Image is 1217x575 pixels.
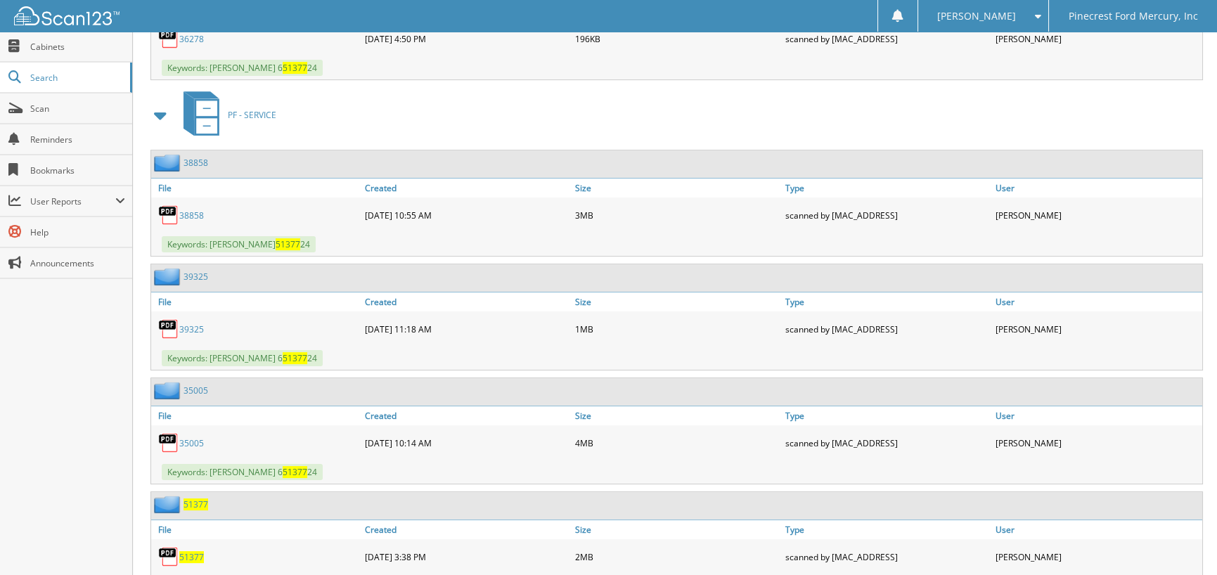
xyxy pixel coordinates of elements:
[30,103,125,115] span: Scan
[175,87,276,143] a: PF - SERVICE
[361,429,572,457] div: [DATE] 10:14 AM
[361,25,572,53] div: [DATE] 4:50 PM
[179,551,204,563] a: 51377
[361,315,572,343] div: [DATE] 11:18 AM
[179,323,204,335] a: 39325
[572,25,782,53] div: 196KB
[154,382,183,399] img: folder2.png
[30,257,125,269] span: Announcements
[782,406,992,425] a: Type
[151,520,361,539] a: File
[162,464,323,480] span: Keywords: [PERSON_NAME] 6 24
[183,498,208,510] a: 51377
[30,195,115,207] span: User Reports
[361,201,572,229] div: [DATE] 10:55 AM
[782,520,992,539] a: Type
[992,292,1202,311] a: User
[572,201,782,229] div: 3MB
[572,315,782,343] div: 1MB
[572,292,782,311] a: Size
[992,315,1202,343] div: [PERSON_NAME]
[158,318,179,340] img: PDF.png
[151,292,361,311] a: File
[179,33,204,45] a: 36278
[992,406,1202,425] a: User
[992,201,1202,229] div: [PERSON_NAME]
[183,271,208,283] a: 39325
[154,268,183,285] img: folder2.png
[782,179,992,198] a: Type
[158,28,179,49] img: PDF.png
[361,292,572,311] a: Created
[154,496,183,513] img: folder2.png
[179,209,204,221] a: 38858
[1069,12,1198,20] span: Pinecrest Ford Mercury, Inc
[283,62,307,74] span: 51377
[179,437,204,449] a: 35005
[183,157,208,169] a: 38858
[30,134,125,146] span: Reminders
[158,546,179,567] img: PDF.png
[782,429,992,457] div: scanned by [MAC_ADDRESS]
[361,406,572,425] a: Created
[162,236,316,252] span: Keywords: [PERSON_NAME] 24
[30,72,123,84] span: Search
[30,164,125,176] span: Bookmarks
[14,6,120,25] img: scan123-logo-white.svg
[992,520,1202,539] a: User
[151,406,361,425] a: File
[154,154,183,172] img: folder2.png
[162,350,323,366] span: Keywords: [PERSON_NAME] 6 24
[992,179,1202,198] a: User
[151,179,361,198] a: File
[572,406,782,425] a: Size
[361,520,572,539] a: Created
[992,429,1202,457] div: [PERSON_NAME]
[158,432,179,453] img: PDF.png
[361,179,572,198] a: Created
[572,179,782,198] a: Size
[276,238,300,250] span: 51377
[572,520,782,539] a: Size
[361,543,572,571] div: [DATE] 3:38 PM
[283,466,307,478] span: 51377
[1147,508,1217,575] iframe: Chat Widget
[782,292,992,311] a: Type
[30,41,125,53] span: Cabinets
[30,226,125,238] span: Help
[183,385,208,396] a: 35005
[782,201,992,229] div: scanned by [MAC_ADDRESS]
[572,429,782,457] div: 4MB
[158,205,179,226] img: PDF.png
[937,12,1016,20] span: [PERSON_NAME]
[283,352,307,364] span: 51377
[782,25,992,53] div: scanned by [MAC_ADDRESS]
[782,543,992,571] div: scanned by [MAC_ADDRESS]
[162,60,323,76] span: Keywords: [PERSON_NAME] 6 24
[572,543,782,571] div: 2MB
[228,109,276,121] span: PF - SERVICE
[782,315,992,343] div: scanned by [MAC_ADDRESS]
[992,25,1202,53] div: [PERSON_NAME]
[992,543,1202,571] div: [PERSON_NAME]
